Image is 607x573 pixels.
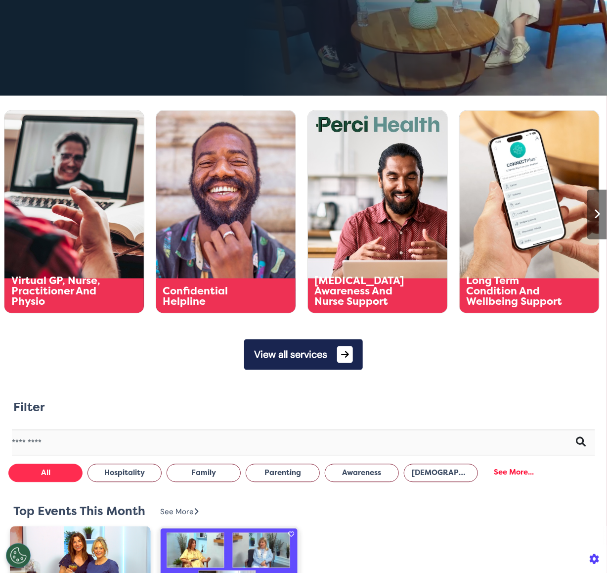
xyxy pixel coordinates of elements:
div: Confidential Helpline [163,286,260,307]
div: [MEDICAL_DATA] Awareness And Nurse Support [315,276,412,307]
div: See More [160,507,198,518]
button: Parenting [246,464,320,482]
button: [DEMOGRAPHIC_DATA] Health [404,464,478,482]
button: Open Preferences [6,543,31,568]
button: Family [167,464,241,482]
div: Virtual GP, Nurse, Practitioner And Physio [11,276,109,307]
button: Hospitality [87,464,162,482]
h2: Filter [13,401,45,415]
h2: Top Events This Month [13,505,145,519]
div: See More... [483,463,545,481]
div: Long Term Condition And Wellbeing Support [467,276,564,307]
button: View all services [244,339,363,370]
button: Awareness [325,464,399,482]
button: All [8,464,83,482]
